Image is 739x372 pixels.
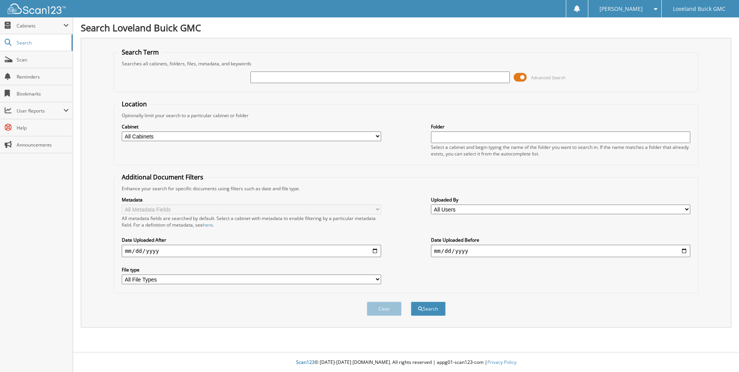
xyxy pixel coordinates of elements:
label: Metadata [122,196,381,203]
a: Privacy Policy [487,359,516,365]
legend: Location [118,100,151,108]
span: Loveland Buick GMC [673,7,725,11]
div: Select a cabinet and begin typing the name of the folder you want to search in. If the name match... [431,144,690,157]
span: Reminders [17,73,69,80]
span: User Reports [17,108,63,114]
label: Uploaded By [431,196,690,203]
span: Bookmarks [17,90,69,97]
input: end [431,245,690,257]
div: © [DATE]-[DATE] [DOMAIN_NAME]. All rights reserved | appg01-scan123-com | [73,353,739,372]
span: Scan123 [296,359,315,365]
label: Date Uploaded Before [431,237,690,243]
a: here [203,222,213,228]
h1: Search Loveland Buick GMC [81,21,731,34]
div: Optionally limit your search to a particular cabinet or folder [118,112,694,119]
span: Announcements [17,142,69,148]
span: Advanced Search [531,75,565,80]
span: [PERSON_NAME] [599,7,643,11]
div: Searches all cabinets, folders, files, metadata, and keywords [118,60,694,67]
iframe: Chat Widget [700,335,739,372]
legend: Search Term [118,48,163,56]
label: Cabinet [122,123,381,130]
label: Date Uploaded After [122,237,381,243]
img: scan123-logo-white.svg [8,3,66,14]
span: Scan [17,56,69,63]
button: Clear [367,302,402,316]
div: All metadata fields are searched by default. Select a cabinet with metadata to enable filtering b... [122,215,381,228]
label: Folder [431,123,690,130]
input: start [122,245,381,257]
span: Cabinets [17,22,63,29]
button: Search [411,302,446,316]
legend: Additional Document Filters [118,173,207,181]
div: Enhance your search for specific documents using filters such as date and file type. [118,185,694,192]
label: File type [122,266,381,273]
span: Help [17,125,69,131]
span: Search [17,39,68,46]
